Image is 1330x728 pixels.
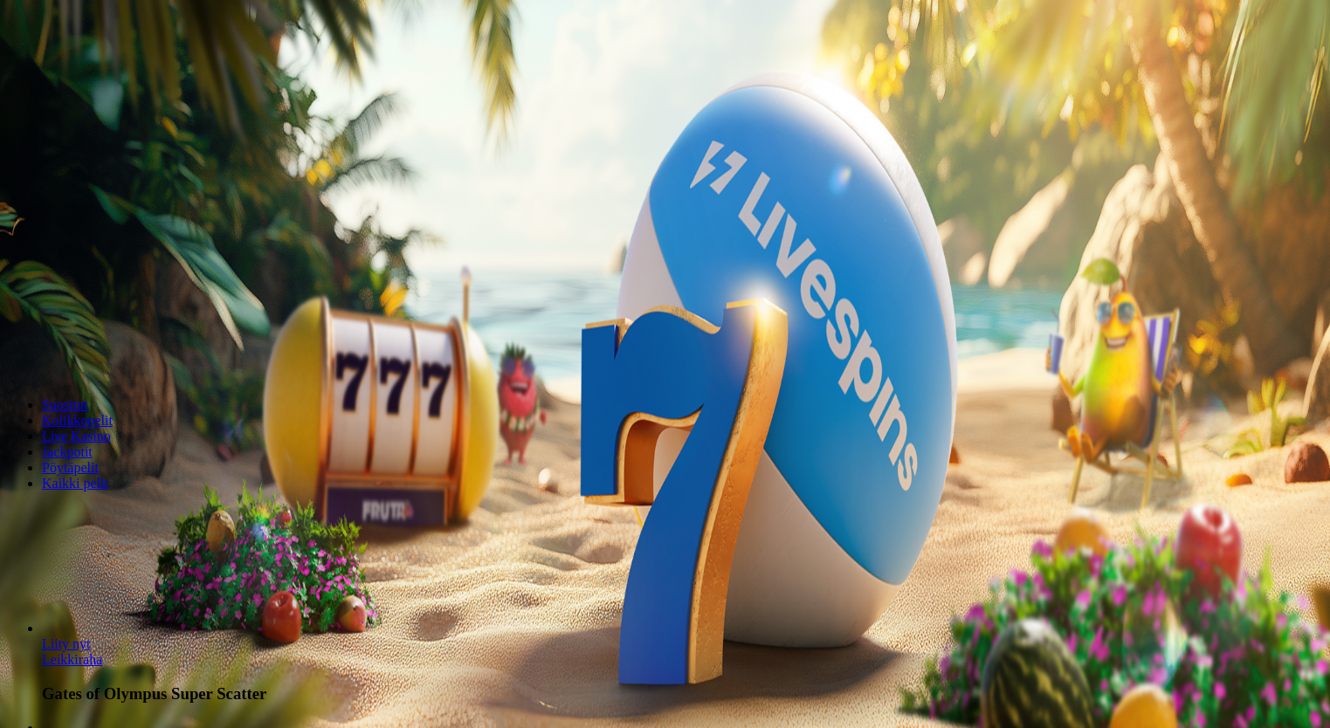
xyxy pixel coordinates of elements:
[42,397,87,412] a: Suositut
[42,444,93,459] a: Jackpotit
[7,367,1323,524] header: Lobby
[42,460,99,475] a: Pöytäpelit
[42,621,1323,704] article: Gates of Olympus Super Scatter
[7,367,1323,491] nav: Lobby
[42,413,113,428] a: Kolikkopelit
[42,636,91,651] span: Liity nyt
[42,429,111,443] a: Live Kasino
[42,636,91,651] a: Gates of Olympus Super Scatter
[42,476,108,491] a: Kaikki pelit
[42,652,102,667] a: Gates of Olympus Super Scatter
[42,684,1323,704] h3: Gates of Olympus Super Scatter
